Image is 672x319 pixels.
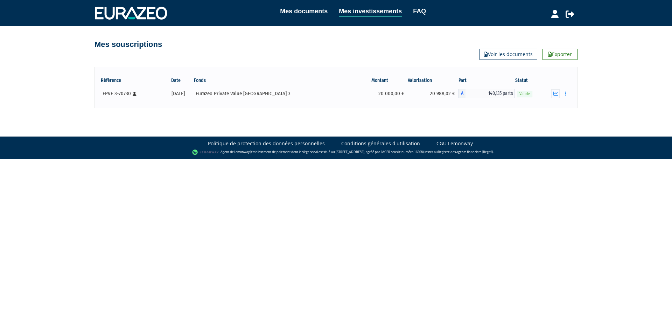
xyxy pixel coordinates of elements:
div: [DATE] [166,90,191,97]
a: Conditions générales d'utilisation [341,140,420,147]
a: CGU Lemonway [436,140,473,147]
img: logo-lemonway.png [192,149,219,156]
th: Part [458,75,514,86]
a: Mes investissements [339,6,402,17]
a: Mes documents [280,6,328,16]
td: 20 000,00 € [356,86,408,100]
a: Lemonway [234,150,250,154]
a: FAQ [413,6,426,16]
a: Registre des agents financiers (Regafi) [438,150,493,154]
div: A - Eurazeo Private Value Europe 3 [458,89,514,98]
th: Référence [100,75,163,86]
div: - Agent de (établissement de paiement dont le siège social est situé au [STREET_ADDRESS], agréé p... [7,149,665,156]
a: Voir les documents [479,49,537,60]
a: Politique de protection des données personnelles [208,140,325,147]
span: A [458,89,465,98]
th: Montant [356,75,408,86]
i: [Français] Personne physique [133,92,136,96]
div: EPVE 3-70730 [103,90,161,97]
th: Fonds [193,75,356,86]
td: 20 988,02 € [408,86,458,100]
span: 140,135 parts [465,89,514,98]
h4: Mes souscriptions [94,40,162,49]
th: Valorisation [408,75,458,86]
span: Valide [517,91,532,97]
div: Eurazeo Private Value [GEOGRAPHIC_DATA] 3 [196,90,353,97]
img: 1732889491-logotype_eurazeo_blanc_rvb.png [95,7,167,19]
th: Statut [514,75,548,86]
a: Exporter [542,49,577,60]
th: Date [163,75,193,86]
